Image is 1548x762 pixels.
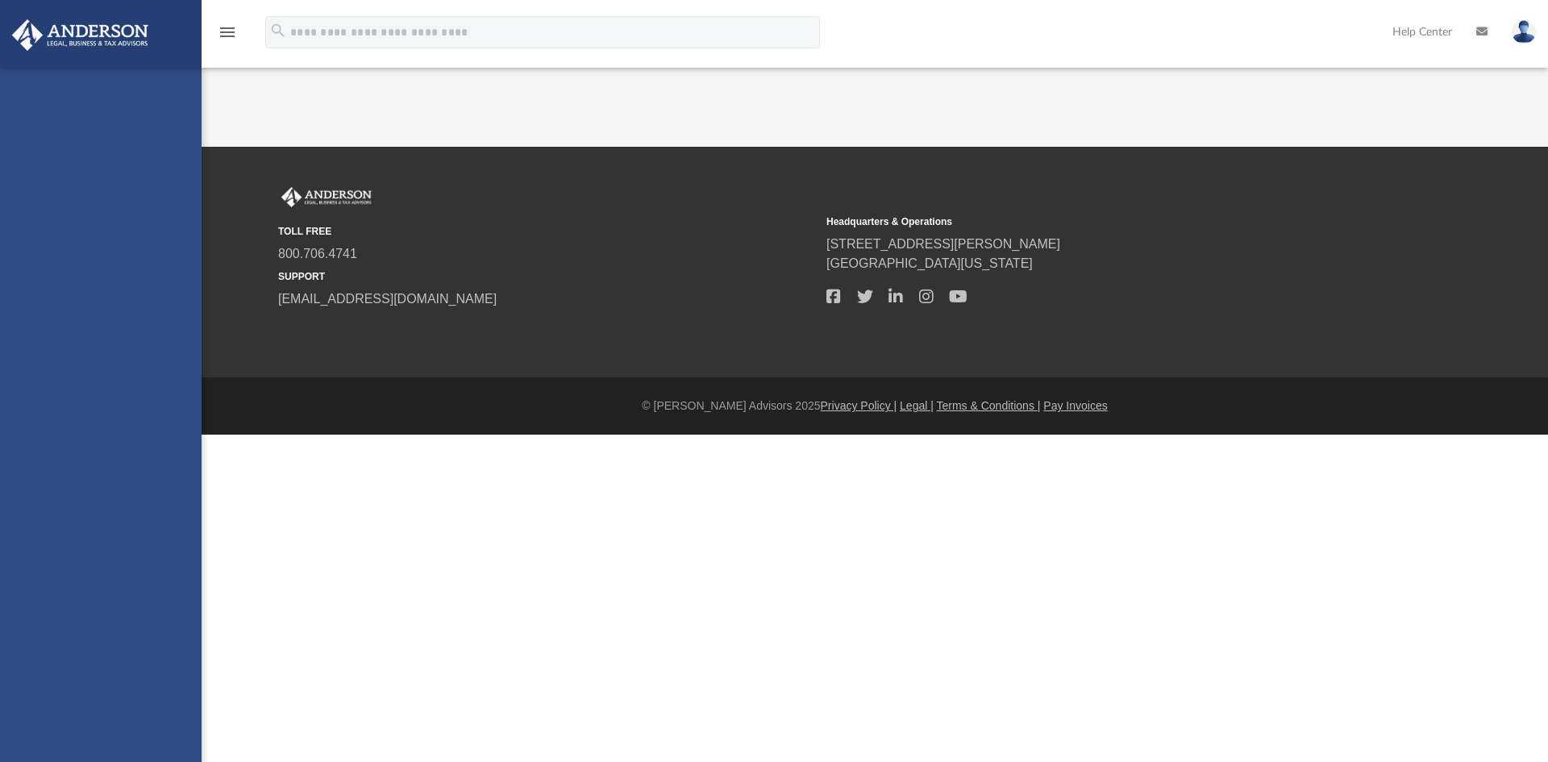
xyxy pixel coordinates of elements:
a: [GEOGRAPHIC_DATA][US_STATE] [826,256,1033,270]
i: search [269,22,287,40]
a: menu [218,31,237,42]
small: SUPPORT [278,269,815,284]
img: Anderson Advisors Platinum Portal [7,19,153,51]
a: Terms & Conditions | [937,399,1041,412]
a: Pay Invoices [1043,399,1107,412]
small: TOLL FREE [278,224,815,239]
a: [EMAIL_ADDRESS][DOMAIN_NAME] [278,292,497,306]
div: © [PERSON_NAME] Advisors 2025 [202,398,1548,414]
a: 800.706.4741 [278,247,357,260]
img: Anderson Advisors Platinum Portal [278,187,375,208]
i: menu [218,23,237,42]
small: Headquarters & Operations [826,214,1363,229]
a: Legal | [900,399,934,412]
img: User Pic [1512,20,1536,44]
a: Privacy Policy | [821,399,897,412]
a: [STREET_ADDRESS][PERSON_NAME] [826,237,1060,251]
